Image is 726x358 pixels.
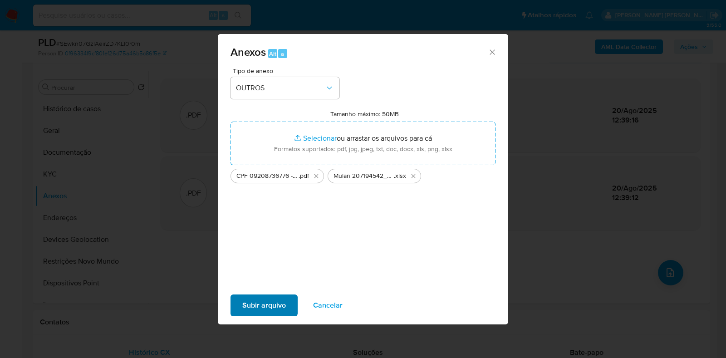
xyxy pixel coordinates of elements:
[330,110,399,118] label: Tamanho máximo: 50MB
[311,171,322,181] button: Excluir CPF 09208736776 - FARLEY DE SOUZA SILVA - Documentos Google.pdf
[334,172,394,181] span: Mulan 207194542_2025_08_20_09_02_09
[394,172,406,181] span: .xlsx
[408,171,419,181] button: Excluir Mulan 207194542_2025_08_20_09_02_09.xlsx
[233,68,342,74] span: Tipo de anexo
[231,294,298,316] button: Subir arquivo
[488,48,496,56] button: Fechar
[301,294,354,316] button: Cancelar
[236,83,325,93] span: OUTROS
[231,165,495,183] ul: Arquivos selecionados
[269,49,276,58] span: Alt
[299,172,309,181] span: .pdf
[242,295,286,315] span: Subir arquivo
[313,295,343,315] span: Cancelar
[236,172,299,181] span: CPF 09208736776 - [PERSON_NAME] [PERSON_NAME] - Documentos Google
[231,77,339,99] button: OUTROS
[281,49,284,58] span: a
[231,44,266,60] span: Anexos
